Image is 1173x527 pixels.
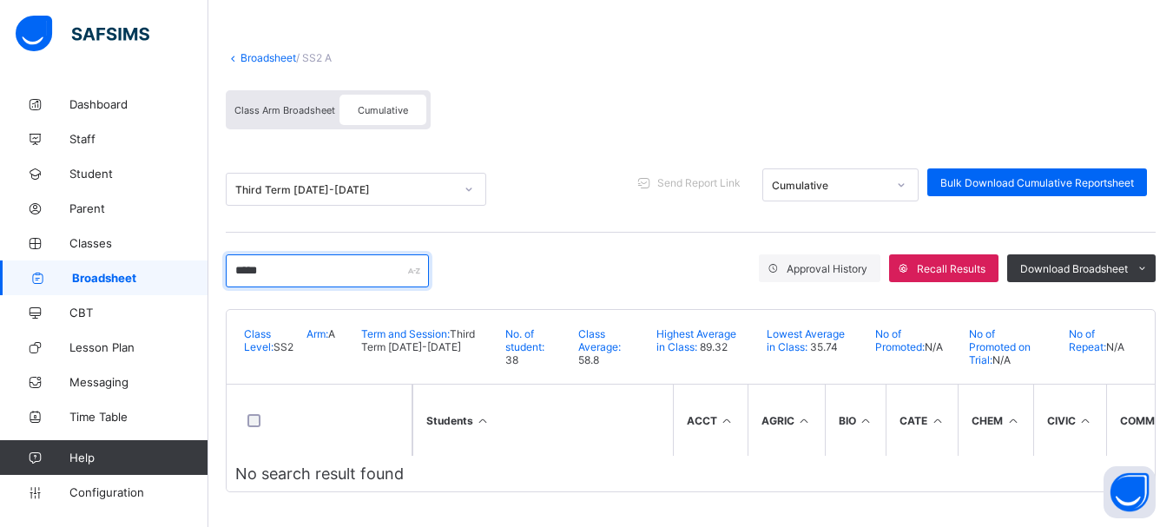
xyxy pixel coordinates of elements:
th: ACCT [673,385,748,456]
span: Dashboard [69,97,208,111]
th: CIVIC [1033,385,1106,456]
span: No of Promoted on Trial: [969,327,1031,366]
th: BIO [825,385,886,456]
span: 38 [505,353,518,366]
span: Term and Session: [361,327,450,340]
span: Class Average: [578,327,621,353]
span: Classes [69,236,208,250]
i: Sort in Ascending Order [797,414,812,427]
span: Time Table [69,410,208,424]
th: CATE [886,385,958,456]
span: Cumulative [358,104,408,116]
img: safsims [16,16,149,52]
span: Staff [69,132,208,146]
span: N/A [925,340,943,353]
span: 89.32 [697,340,728,353]
span: Approval History [787,262,867,275]
span: A [328,327,335,340]
span: 58.8 [578,353,599,366]
span: N/A [992,353,1011,366]
span: No search result found [235,464,404,483]
i: Sort in Ascending Order [1078,414,1093,427]
i: Sort in Ascending Order [859,414,873,427]
span: N/A [1106,340,1124,353]
a: Broadsheet [241,51,296,64]
i: Sort in Ascending Order [1005,414,1020,427]
span: Bulk Download Cumulative Reportsheet [940,176,1134,189]
span: Lowest Average in Class: [767,327,845,353]
span: CBT [69,306,208,319]
span: Student [69,167,208,181]
span: Highest Average in Class: [656,327,736,353]
span: SS2 [273,340,293,353]
span: Help [69,451,208,464]
button: Open asap [1104,466,1156,518]
i: Sort Ascending [476,414,491,427]
span: 35.74 [807,340,838,353]
i: Sort in Ascending Order [720,414,735,427]
span: Arm: [306,327,328,340]
span: No of Repeat: [1069,327,1106,353]
span: Third Term [DATE]-[DATE] [361,327,475,353]
span: Broadsheet [72,271,208,285]
span: Parent [69,201,208,215]
div: Third Term [DATE]-[DATE] [235,183,454,196]
span: Send Report Link [657,176,741,189]
th: AGRIC [748,385,825,456]
span: / SS2 A [296,51,332,64]
span: Class Level: [244,327,273,353]
th: Students [412,385,673,456]
th: CHEM [958,385,1033,456]
span: Configuration [69,485,208,499]
span: Download Broadsheet [1020,262,1128,275]
span: Recall Results [917,262,985,275]
span: Lesson Plan [69,340,208,354]
div: Cumulative [772,179,886,192]
span: Class Arm Broadsheet [234,104,335,116]
span: No of Promoted: [875,327,925,353]
i: Sort in Ascending Order [930,414,945,427]
span: Messaging [69,375,208,389]
span: No. of student: [505,327,544,353]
